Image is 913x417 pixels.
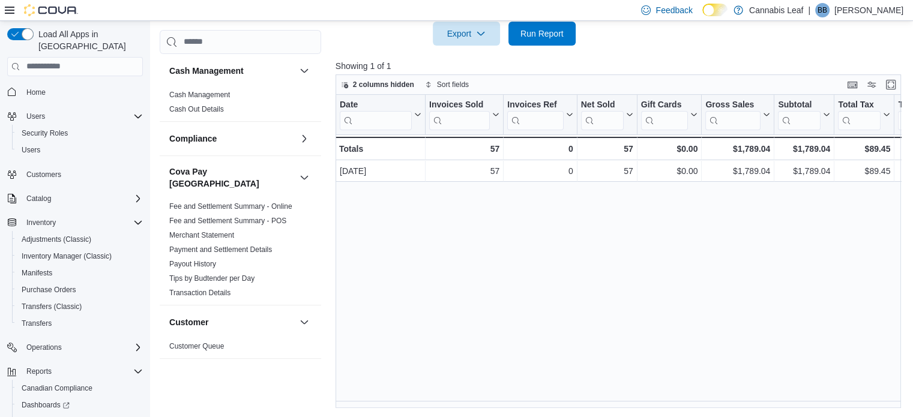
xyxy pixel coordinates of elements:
[507,164,573,178] div: 0
[24,4,78,16] img: Cova
[22,268,52,278] span: Manifests
[845,77,860,92] button: Keyboard shortcuts
[17,266,143,280] span: Manifests
[749,3,803,17] p: Cannabis Leaf
[705,142,770,156] div: $1,789.04
[580,99,623,110] div: Net Sold
[2,363,148,380] button: Reports
[169,288,231,298] span: Transaction Details
[22,167,66,182] a: Customers
[641,164,698,178] div: $0.00
[17,126,143,140] span: Security Roles
[22,340,143,355] span: Operations
[169,341,224,351] span: Customer Queue
[22,383,92,393] span: Canadian Compliance
[297,131,312,146] button: Compliance
[17,143,143,157] span: Users
[22,235,91,244] span: Adjustments (Classic)
[640,99,688,130] div: Gift Card Sales
[340,164,421,178] div: [DATE]
[12,397,148,413] a: Dashboards
[838,164,890,178] div: $89.45
[26,367,52,376] span: Reports
[353,80,414,89] span: 2 columns hidden
[169,90,230,100] span: Cash Management
[169,105,224,113] a: Cash Out Details
[169,316,208,328] h3: Customer
[336,60,907,72] p: Showing 1 of 1
[705,99,761,130] div: Gross Sales
[169,316,295,328] button: Customer
[640,142,698,156] div: $0.00
[169,274,255,283] a: Tips by Budtender per Day
[838,99,890,130] button: Total Tax
[507,99,563,130] div: Invoices Ref
[22,251,112,261] span: Inventory Manager (Classic)
[429,164,499,178] div: 57
[2,190,148,207] button: Catalog
[160,88,321,121] div: Cash Management
[22,145,40,155] span: Users
[169,202,292,211] a: Fee and Settlement Summary - Online
[169,104,224,114] span: Cash Out Details
[884,77,898,92] button: Enter fullscreen
[705,164,770,178] div: $1,789.04
[169,230,234,240] span: Merchant Statement
[778,99,821,130] div: Subtotal
[580,142,633,156] div: 57
[169,133,295,145] button: Compliance
[169,65,295,77] button: Cash Management
[17,381,143,395] span: Canadian Compliance
[838,142,890,156] div: $89.45
[169,260,216,268] a: Payout History
[429,142,499,156] div: 57
[22,400,70,410] span: Dashboards
[808,3,810,17] p: |
[22,85,143,100] span: Home
[22,109,50,124] button: Users
[17,299,86,314] a: Transfers (Classic)
[17,232,143,247] span: Adjustments (Classic)
[339,142,421,156] div: Totals
[17,283,143,297] span: Purchase Orders
[17,316,143,331] span: Transfers
[17,249,116,263] a: Inventory Manager (Classic)
[12,142,148,158] button: Users
[169,245,272,254] a: Payment and Settlement Details
[22,340,67,355] button: Operations
[834,3,903,17] p: [PERSON_NAME]
[12,248,148,265] button: Inventory Manager (Classic)
[12,298,148,315] button: Transfers (Classic)
[2,108,148,125] button: Users
[26,343,62,352] span: Operations
[12,231,148,248] button: Adjustments (Classic)
[815,3,830,17] div: Bobby Bassi
[507,99,563,110] div: Invoices Ref
[169,166,295,190] button: Cova Pay [GEOGRAPHIC_DATA]
[26,218,56,227] span: Inventory
[507,99,573,130] button: Invoices Ref
[12,315,148,332] button: Transfers
[340,99,421,130] button: Date
[22,215,143,230] span: Inventory
[437,80,469,89] span: Sort fields
[26,112,45,121] span: Users
[22,109,143,124] span: Users
[22,364,143,379] span: Reports
[26,88,46,97] span: Home
[17,299,143,314] span: Transfers (Classic)
[581,164,633,178] div: 57
[508,22,576,46] button: Run Report
[778,164,830,178] div: $1,789.04
[864,77,879,92] button: Display options
[297,315,312,329] button: Customer
[440,22,493,46] span: Export
[702,4,728,16] input: Dark Mode
[778,99,821,110] div: Subtotal
[778,99,830,130] button: Subtotal
[655,4,692,16] span: Feedback
[17,143,45,157] a: Users
[297,170,312,185] button: Cova Pay [GEOGRAPHIC_DATA]
[838,99,881,110] div: Total Tax
[17,283,81,297] a: Purchase Orders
